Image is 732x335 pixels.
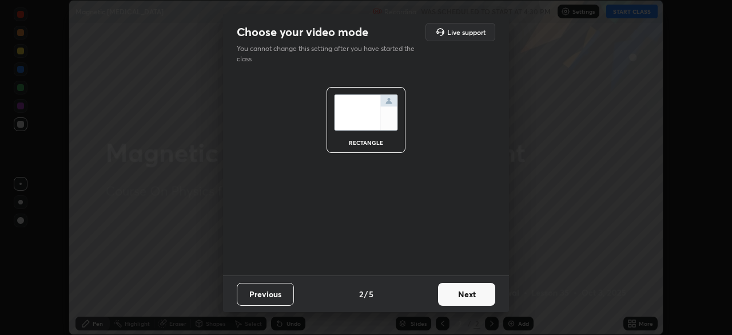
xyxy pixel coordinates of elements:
[359,288,363,300] h4: 2
[364,288,368,300] h4: /
[237,44,422,64] p: You cannot change this setting after you have started the class
[447,29,486,36] h5: Live support
[237,283,294,306] button: Previous
[343,140,389,145] div: rectangle
[438,283,495,306] button: Next
[334,94,398,131] img: normalScreenIcon.ae25ed63.svg
[237,25,368,40] h2: Choose your video mode
[369,288,373,300] h4: 5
